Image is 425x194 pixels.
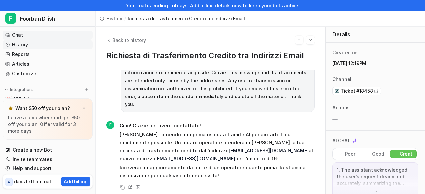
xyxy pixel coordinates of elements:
[332,76,351,83] p: Channel
[3,86,36,93] button: Integrations
[100,15,122,22] a: History
[3,69,93,78] a: Customize
[10,87,34,92] p: Integrations
[120,122,314,130] p: Ciao! Grazie per averci contattato!
[14,178,51,185] p: days left on trial
[120,131,314,162] p: [PERSON_NAME] fornendo una prima risposta tramite AI per aiutarti il più rapidamente possibile. U...
[3,155,93,164] a: Invite teammates
[3,164,93,173] a: Help and support
[3,94,93,103] a: PDF FilesPDF Files
[3,50,93,59] a: Reports
[373,189,378,194] img: down-arrow
[297,37,301,43] img: Previous session
[7,179,10,185] p: 4
[42,115,52,120] a: here
[326,27,425,43] div: Details
[3,59,93,69] a: Articles
[190,3,231,8] a: Add billing details
[3,145,93,155] a: Create a new Bot
[15,105,70,112] p: Want $50 off your plan?
[306,36,315,44] button: Go to next session
[337,167,414,187] p: 1. The assistant acknowledged the user's request clearly and accurately, summarizing the details ...
[341,88,373,94] span: Ticket #18458
[332,49,358,56] p: Created on
[8,114,87,134] p: Leave a review and get $50 off your plan. Offer valid for 3 more days.
[3,40,93,49] a: History
[332,137,350,144] p: AI CSAT
[155,156,235,161] a: [EMAIL_ADDRESS][DOMAIN_NAME]
[4,87,9,92] img: expand menu
[128,15,245,22] span: Richiesta di Trasferimento Credito tra Indirizzi Email
[372,151,384,157] p: Good
[120,164,314,180] p: Riceverai un aggiornamento da parte di un operatore quanto prima. Restiamo a disposizione per qua...
[332,60,418,67] p: [DATE] 12:19PM
[8,106,13,111] img: star
[84,87,89,92] img: menu_add.svg
[106,15,122,22] span: History
[332,104,350,111] p: Actions
[295,36,303,44] button: Go to previous session
[112,37,146,44] span: Back to history
[14,96,34,102] span: PDF Files
[3,31,93,40] a: Chat
[82,106,86,111] img: x
[400,151,413,157] p: Great
[7,97,11,101] img: PDF Files
[335,89,339,93] img: zendesk
[106,51,315,61] h1: Richiesta di Trasferimento Credito tra Indirizzi Email
[20,14,55,23] span: Foorban D-ish
[345,151,355,157] p: Poor
[64,178,88,185] p: Add billing
[106,37,146,44] button: Back to history
[106,121,114,129] span: F
[308,37,313,43] img: Next session
[335,88,379,94] a: Ticket #18458
[61,177,90,186] button: Add billing
[229,148,309,153] a: [EMAIL_ADDRESS][DOMAIN_NAME]
[124,15,126,22] span: /
[5,13,16,24] span: F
